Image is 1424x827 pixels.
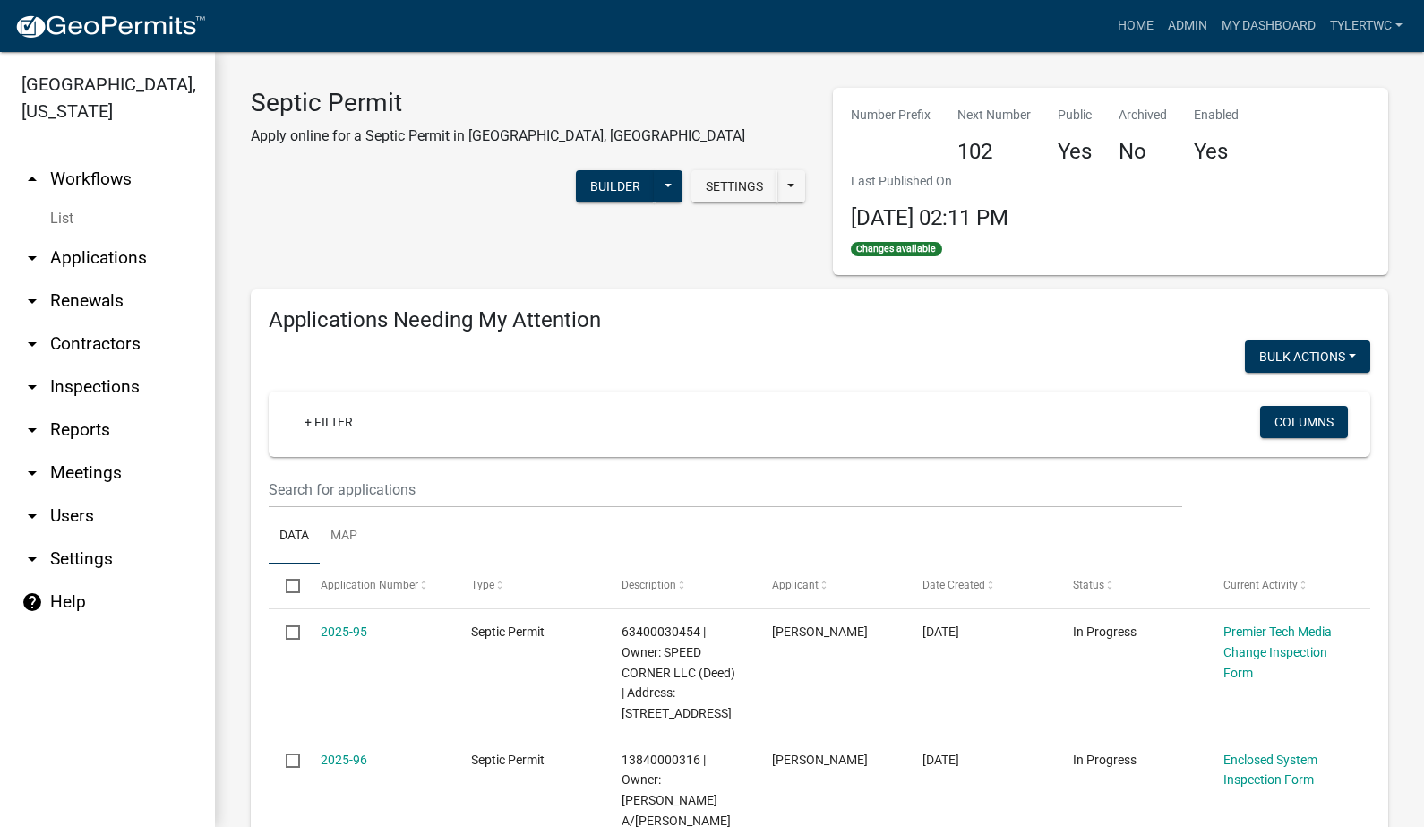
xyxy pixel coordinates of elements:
a: Admin [1161,9,1214,43]
span: Septic Permit [471,625,545,639]
p: Archived [1119,106,1167,125]
h4: Yes [1058,139,1092,165]
a: + Filter [290,406,367,438]
a: Map [320,508,368,565]
p: Public [1058,106,1092,125]
button: Bulk Actions [1245,340,1370,373]
h3: Septic Permit [251,88,745,118]
p: Next Number [957,106,1031,125]
i: arrow_drop_down [21,247,43,269]
datatable-header-cell: Select [269,564,303,607]
button: Columns [1260,406,1348,438]
a: 2025-96 [321,753,367,767]
span: Septic Permit [471,753,545,767]
p: Apply online for a Septic Permit in [GEOGRAPHIC_DATA], [GEOGRAPHIC_DATA] [251,125,745,147]
i: help [21,591,43,613]
span: In Progress [1073,625,1137,639]
span: [DATE] 02:11 PM [851,205,1008,230]
datatable-header-cell: Date Created [905,564,1056,607]
h4: Yes [1194,139,1239,165]
datatable-header-cell: Application Number [303,564,453,607]
button: Settings [691,170,777,202]
i: arrow_drop_down [21,462,43,484]
h4: No [1119,139,1167,165]
h4: Applications Needing My Attention [269,307,1370,333]
i: arrow_drop_up [21,168,43,190]
datatable-header-cell: Applicant [755,564,905,607]
i: arrow_drop_down [21,333,43,355]
span: In Progress [1073,753,1137,767]
h4: 102 [957,139,1031,165]
span: Applicant [772,579,819,591]
input: Search for applications [269,471,1182,508]
i: arrow_drop_down [21,376,43,398]
a: My Dashboard [1214,9,1323,43]
span: Changes available [851,242,942,256]
p: Enabled [1194,106,1239,125]
a: Home [1111,9,1161,43]
i: arrow_drop_down [21,419,43,441]
datatable-header-cell: Current Activity [1206,564,1357,607]
span: Date Created [922,579,985,591]
span: 07/18/2025 [922,625,959,639]
datatable-header-cell: Description [605,564,755,607]
i: arrow_drop_down [21,505,43,527]
a: Enclosed System Inspection Form [1223,753,1317,788]
p: Number Prefix [851,106,931,125]
span: Rick Rogers [772,753,868,767]
span: Current Activity [1223,579,1298,591]
span: Description [622,579,676,591]
span: Status [1073,579,1104,591]
i: arrow_drop_down [21,290,43,312]
span: Application Number [321,579,418,591]
a: Premier Tech Media Change Inspection Form [1223,625,1332,680]
i: arrow_drop_down [21,548,43,570]
span: 63400030454 | Owner: SPEED CORNER LLC (Deed) | Address: 7986 COUNTY LINE RD [622,625,735,720]
button: Builder [576,170,655,202]
datatable-header-cell: Status [1056,564,1206,607]
span: Type [471,579,494,591]
span: Rick Rogers [772,625,868,639]
span: 07/17/2025 [922,753,959,767]
a: Data [269,508,320,565]
a: 2025-95 [321,625,367,639]
a: TylerTWC [1323,9,1410,43]
p: Last Published On [851,172,1008,191]
datatable-header-cell: Type [453,564,604,607]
